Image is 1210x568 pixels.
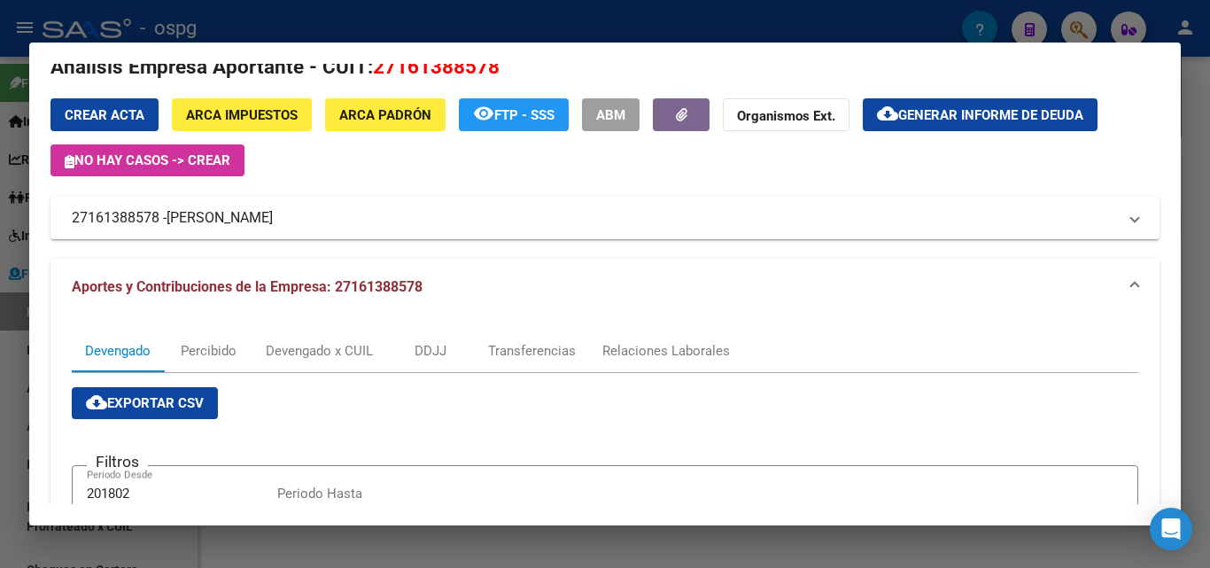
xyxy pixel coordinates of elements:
span: 27161388578 [373,55,500,78]
span: No hay casos -> Crear [65,152,230,168]
mat-expansion-panel-header: Aportes y Contribuciones de la Empresa: 27161388578 [50,259,1160,315]
span: ARCA Padrón [339,107,431,123]
div: Devengado [85,341,151,361]
span: ABM [596,107,625,123]
span: Exportar CSV [86,395,204,411]
button: ARCA Padrón [325,98,446,131]
mat-icon: remove_red_eye [473,103,494,124]
div: Devengado x CUIL [266,341,373,361]
div: Transferencias [488,341,576,361]
mat-expansion-panel-header: 27161388578 -[PERSON_NAME] [50,197,1160,239]
button: Crear Acta [50,98,159,131]
button: ABM [582,98,640,131]
button: ARCA Impuestos [172,98,312,131]
button: No hay casos -> Crear [50,144,244,176]
span: Generar informe de deuda [898,107,1083,123]
strong: Organismos Ext. [737,108,835,124]
button: Generar informe de deuda [863,98,1098,131]
div: Relaciones Laborales [602,341,730,361]
mat-icon: cloud_download [86,392,107,413]
span: [PERSON_NAME] [167,207,273,229]
div: DDJJ [415,341,446,361]
span: Crear Acta [65,107,144,123]
div: Percibido [181,341,237,361]
h3: Filtros [87,452,148,471]
h2: Análisis Empresa Aportante - CUIT: [50,52,1160,82]
span: FTP - SSS [494,107,555,123]
div: Open Intercom Messenger [1150,508,1192,550]
button: FTP - SSS [459,98,569,131]
mat-panel-title: 27161388578 - [72,207,1117,229]
mat-icon: cloud_download [877,103,898,124]
span: ARCA Impuestos [186,107,298,123]
button: Exportar CSV [72,387,218,419]
span: Aportes y Contribuciones de la Empresa: 27161388578 [72,278,423,295]
button: Organismos Ext. [723,98,849,131]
